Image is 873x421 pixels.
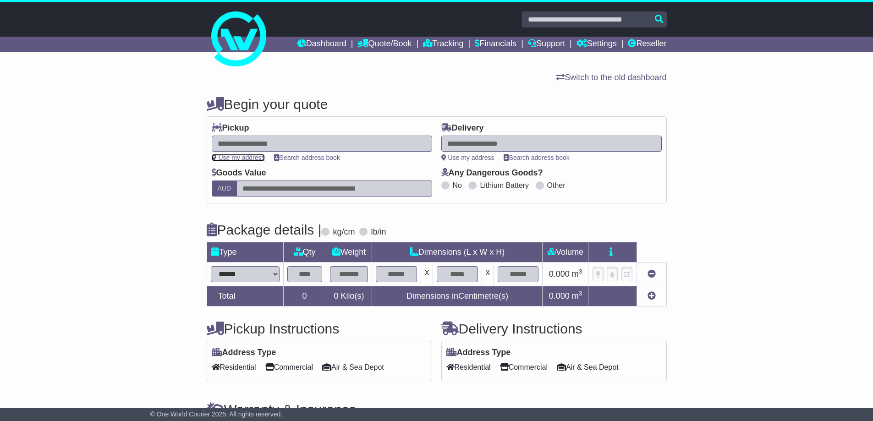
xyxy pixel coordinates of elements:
[212,348,276,358] label: Address Type
[549,269,570,279] span: 0.000
[322,360,384,374] span: Air & Sea Depot
[283,242,326,262] td: Qty
[372,286,543,306] td: Dimensions in Centimetre(s)
[421,262,433,286] td: x
[557,360,619,374] span: Air & Sea Depot
[372,242,543,262] td: Dimensions (L x W x H)
[572,291,582,301] span: m
[482,262,494,286] td: x
[504,154,570,161] a: Search address book
[357,37,412,52] a: Quote/Book
[441,154,494,161] a: Use my address
[212,180,237,197] label: AUD
[371,227,386,237] label: lb/in
[283,286,326,306] td: 0
[577,37,617,52] a: Settings
[446,360,491,374] span: Residential
[528,37,565,52] a: Support
[150,410,283,418] span: © One World Courier 2025. All rights reserved.
[453,181,462,190] label: No
[579,290,582,297] sup: 3
[207,97,667,112] h4: Begin your quote
[500,360,548,374] span: Commercial
[212,360,256,374] span: Residential
[446,348,511,358] label: Address Type
[333,227,355,237] label: kg/cm
[543,242,588,262] td: Volume
[648,291,656,301] a: Add new item
[207,222,322,237] h4: Package details |
[628,37,666,52] a: Reseller
[207,321,432,336] h4: Pickup Instructions
[648,269,656,279] a: Remove this item
[441,123,484,133] label: Delivery
[547,181,566,190] label: Other
[265,360,313,374] span: Commercial
[207,286,283,306] td: Total
[334,291,338,301] span: 0
[207,242,283,262] td: Type
[480,181,529,190] label: Lithium Battery
[212,154,265,161] a: Use my address
[475,37,516,52] a: Financials
[326,286,372,306] td: Kilo(s)
[556,73,666,82] a: Switch to the old dashboard
[572,269,582,279] span: m
[212,168,266,178] label: Goods Value
[441,321,667,336] h4: Delivery Instructions
[423,37,463,52] a: Tracking
[207,402,667,417] h4: Warranty & Insurance
[326,242,372,262] td: Weight
[549,291,570,301] span: 0.000
[441,168,543,178] label: Any Dangerous Goods?
[297,37,346,52] a: Dashboard
[579,268,582,275] sup: 3
[212,123,249,133] label: Pickup
[274,154,340,161] a: Search address book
